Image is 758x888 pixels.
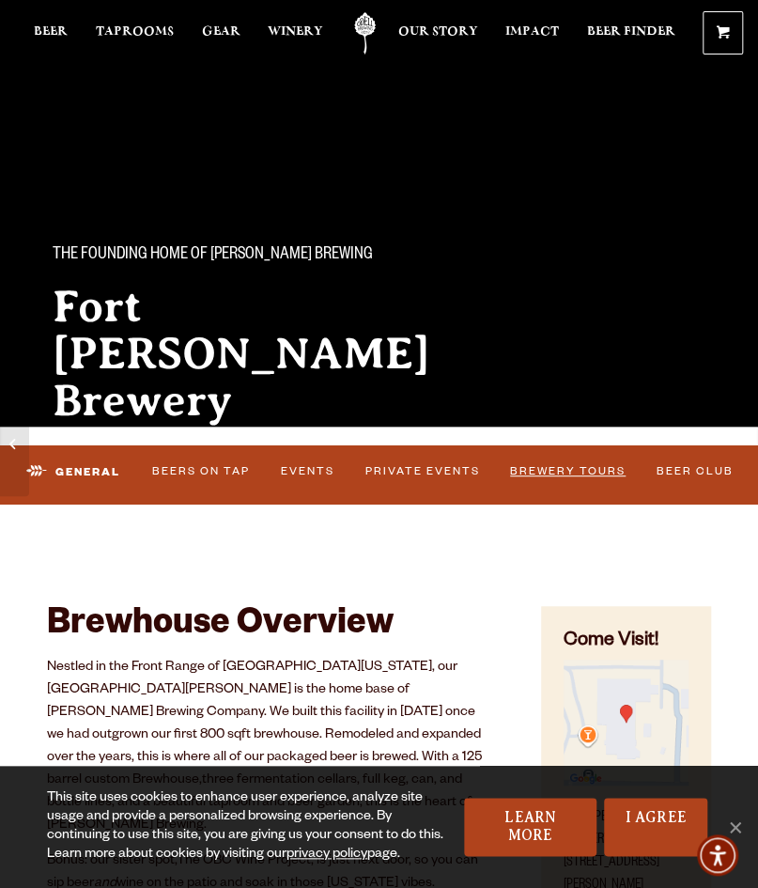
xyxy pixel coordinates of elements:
img: Small thumbnail of location on map [564,660,688,785]
h4: Come Visit! [564,629,688,656]
a: privacy policy [286,848,367,863]
span: The Founding Home of [PERSON_NAME] Brewing [53,243,373,268]
a: I Agree [604,798,707,856]
span: Taprooms [96,24,174,39]
span: Impact [505,24,559,39]
a: Odell Home [341,12,388,55]
span: Gear [202,24,240,39]
a: Brewery Tours [504,452,632,491]
a: Winery [268,12,323,55]
span: Our Story [398,24,478,39]
span: Beer Finder [587,24,675,39]
a: Beers on Tap [147,452,256,491]
div: This site uses cookies to enhance user experience, analyze site usage and provide a personalized ... [47,789,445,865]
a: Impact [505,12,559,55]
div: Accessibility Menu [697,834,738,876]
p: Nestled in the Front Range of [GEOGRAPHIC_DATA][US_STATE], our [GEOGRAPHIC_DATA][PERSON_NAME] is ... [47,657,494,837]
a: Our Story [398,12,478,55]
a: Learn More [464,798,596,856]
a: Beer Finder [587,12,675,55]
a: Gear [202,12,240,55]
a: Events [274,452,340,491]
a: Private Events [359,452,486,491]
a: General [19,450,128,494]
a: Beer [34,12,68,55]
span: Winery [268,24,323,39]
a: Taprooms [96,12,174,55]
span: Beer [34,24,68,39]
a: Beer Club [650,452,739,491]
h2: Brewhouse Overview [47,606,494,647]
h2: Fort [PERSON_NAME] Brewery [53,283,458,424]
span: No [725,818,744,836]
